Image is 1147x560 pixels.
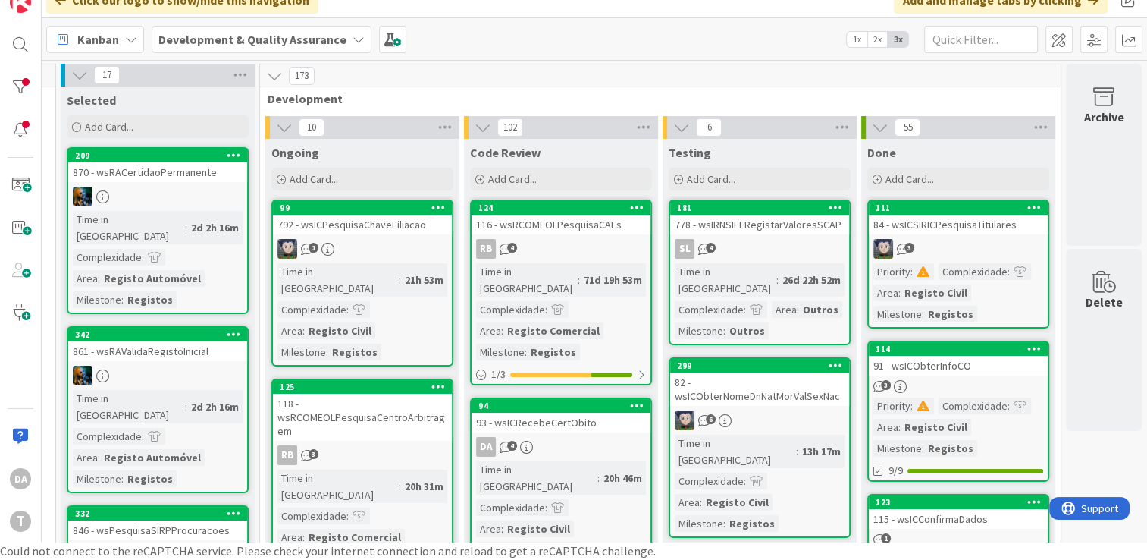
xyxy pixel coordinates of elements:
div: 13h 17m [798,443,845,460]
span: : [797,301,799,318]
div: 114 [876,344,1048,354]
div: Registos [527,344,580,360]
img: LS [277,239,297,259]
div: T [10,511,31,532]
a: 342861 - wsRAValidaRegistoInicialJCTime in [GEOGRAPHIC_DATA]:2d 2h 16mComplexidade:Area:Registo A... [67,326,249,493]
span: : [545,499,547,516]
div: RB [472,239,650,259]
span: 6 [706,414,716,424]
span: : [910,398,913,414]
a: 181778 - wsIRNSIFFRegistarValoresSCAPSLTime in [GEOGRAPHIC_DATA]:26d 22h 52mComplexidade:Area:Out... [669,200,851,345]
div: Time in [GEOGRAPHIC_DATA] [476,263,578,297]
div: Registos [725,515,779,532]
span: : [98,270,100,287]
div: 125118 - wsRCOMEOLPesquisaCentroArbitragem [273,380,452,441]
div: SL [675,239,694,259]
div: Milestone [873,306,922,322]
div: 125 [273,380,452,394]
a: 11491 - wsICObterInfoCOPriority:Complexidade:Area:Registo CivilMilestone:Registos9/9 [867,341,1049,482]
div: Area [675,494,700,511]
span: 1 [309,243,318,253]
div: Milestone [675,515,723,532]
span: : [898,419,901,436]
div: 115 - wsICConfirmaDados [869,509,1048,529]
span: 3 [309,449,318,459]
div: LS [869,239,1048,259]
span: Add Card... [885,172,934,186]
span: : [302,322,305,339]
span: Ongoing [271,145,319,160]
div: 9493 - wsICRecebeCertObito [472,399,650,433]
span: : [525,344,527,360]
span: : [185,398,187,415]
span: 4 [507,441,517,451]
div: 91 - wsICObterInfoCO [869,356,1048,376]
div: Area [277,529,302,546]
div: Complexidade [277,301,346,318]
span: : [302,529,305,546]
div: Complexidade [939,263,1008,280]
span: : [185,219,187,236]
div: Time in [GEOGRAPHIC_DATA] [73,390,185,423]
div: Time in [GEOGRAPHIC_DATA] [73,211,185,244]
span: : [501,521,503,537]
span: : [723,515,725,532]
div: Milestone [73,291,121,308]
div: 11184 - wsICSIRICPesquisaTitulares [869,201,1048,234]
div: Registo Civil [702,494,773,511]
div: Registo Civil [901,285,971,301]
div: 209 [75,150,247,161]
span: : [399,478,401,495]
span: 17 [94,66,120,84]
div: 792 - wsICPesquisaChaveFiliacao [273,215,452,234]
b: Development & Quality Assurance [158,32,346,47]
div: Archive [1084,108,1124,126]
span: Add Card... [488,172,537,186]
div: 93 - wsICRecebeCertObito [472,413,650,433]
div: Registo Civil [305,322,375,339]
span: 6 [696,118,722,137]
div: 124116 - wsRCOMEOLPesquisaCAEs [472,201,650,234]
a: 209870 - wsRACertidaoPermanenteJCTime in [GEOGRAPHIC_DATA]:2d 2h 16mComplexidade:Area:Registo Aut... [67,147,249,314]
div: DA [10,468,31,489]
span: : [501,322,503,339]
span: 55 [895,118,920,137]
div: Registo Comercial [503,322,603,339]
div: 21h 53m [401,272,447,288]
div: Area [772,301,797,318]
div: 11491 - wsICObterInfoCO [869,342,1048,376]
div: Complexidade [73,428,142,445]
span: Code Review [470,145,541,160]
div: Outros [799,301,842,318]
div: Area [873,419,898,436]
div: Priority [873,398,910,414]
div: Registo Civil [503,521,574,537]
div: 209870 - wsRACertidaoPermanente [68,149,247,182]
div: 116 - wsRCOMEOLPesquisaCAEs [472,215,650,234]
span: : [121,470,124,487]
div: Area [476,322,501,339]
div: Registos [124,291,177,308]
div: Registos [924,440,977,457]
div: Complexidade [939,398,1008,414]
span: Development [268,91,1042,106]
span: : [326,344,328,360]
div: 299 [677,360,849,371]
span: 2x [867,32,888,47]
div: Complexidade [675,301,744,318]
div: Area [277,322,302,339]
div: 99792 - wsICPesquisaChaveFiliacao [273,201,452,234]
a: 124116 - wsRCOMEOLPesquisaCAEsRBTime in [GEOGRAPHIC_DATA]:71d 19h 53mComplexidade:Area:Registo Co... [470,200,652,385]
div: Delete [1086,293,1123,311]
div: 99 [273,201,452,215]
div: 123 [869,496,1048,509]
span: Add Card... [85,120,133,134]
div: 181 [670,201,849,215]
div: DA [476,437,496,457]
div: SL [670,239,849,259]
div: 846 - wsPesquisaSIRPProcuracoes [68,521,247,540]
span: : [744,301,746,318]
span: : [723,322,725,339]
div: Milestone [277,344,326,360]
div: RB [273,445,452,465]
